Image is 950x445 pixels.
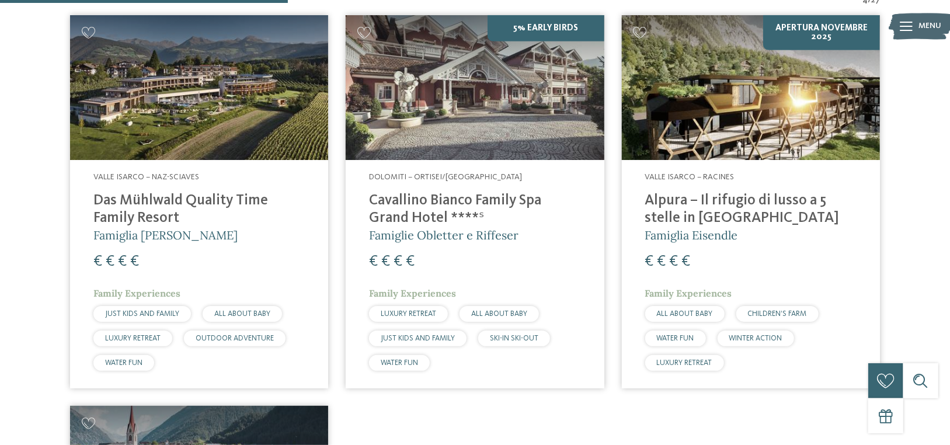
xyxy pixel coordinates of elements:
[645,287,732,299] span: Family Experiences
[369,254,378,269] span: €
[369,173,522,181] span: Dolomiti – Ortisei/[GEOGRAPHIC_DATA]
[93,228,238,242] span: Famiglia [PERSON_NAME]
[670,254,678,269] span: €
[394,254,402,269] span: €
[369,192,580,227] h4: Cavallino Bianco Family Spa Grand Hotel ****ˢ
[729,335,782,342] span: WINTER ACTION
[381,254,390,269] span: €
[622,15,880,161] img: Cercate un hotel per famiglie? Qui troverete solo i migliori!
[682,254,691,269] span: €
[657,335,694,342] span: WATER FUN
[214,310,270,318] span: ALL ABOUT BABY
[369,287,456,299] span: Family Experiences
[93,173,199,181] span: Valle Isarco – Naz-Sciaves
[105,310,179,318] span: JUST KIDS AND FAMILY
[346,15,604,161] img: Family Spa Grand Hotel Cavallino Bianco ****ˢ
[118,254,127,269] span: €
[406,254,415,269] span: €
[657,254,666,269] span: €
[106,254,114,269] span: €
[130,254,139,269] span: €
[381,359,418,367] span: WATER FUN
[645,254,654,269] span: €
[93,254,102,269] span: €
[93,192,305,227] h4: Das Mühlwald Quality Time Family Resort
[105,335,161,342] span: LUXURY RETREAT
[196,335,274,342] span: OUTDOOR ADVENTURE
[381,310,436,318] span: LUXURY RETREAT
[748,310,807,318] span: CHILDREN’S FARM
[93,287,180,299] span: Family Experiences
[471,310,527,318] span: ALL ABOUT BABY
[70,15,328,388] a: Cercate un hotel per famiglie? Qui troverete solo i migliori! Valle Isarco – Naz-Sciaves Das Mühl...
[105,359,142,367] span: WATER FUN
[346,15,604,388] a: Cercate un hotel per famiglie? Qui troverete solo i migliori! 5% Early Birds Dolomiti – Ortisei/[...
[369,228,519,242] span: Famiglie Obletter e Riffeser
[622,15,880,388] a: Cercate un hotel per famiglie? Qui troverete solo i migliori! Apertura novembre 2025 Valle Isarco...
[645,192,857,227] h4: Alpura – Il rifugio di lusso a 5 stelle in [GEOGRAPHIC_DATA]
[645,228,738,242] span: Famiglia Eisendle
[645,173,735,181] span: Valle Isarco – Racines
[490,335,538,342] span: SKI-IN SKI-OUT
[657,359,712,367] span: LUXURY RETREAT
[657,310,713,318] span: ALL ABOUT BABY
[70,15,328,161] img: Cercate un hotel per famiglie? Qui troverete solo i migliori!
[381,335,455,342] span: JUST KIDS AND FAMILY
